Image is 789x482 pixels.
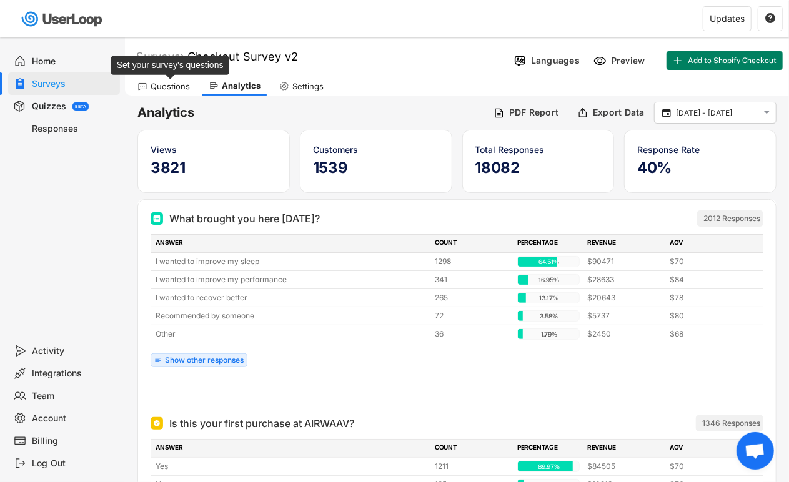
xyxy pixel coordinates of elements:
[670,292,745,303] div: $78
[32,458,115,470] div: Log Out
[765,13,776,24] button: 
[156,328,427,340] div: Other
[151,159,277,177] h5: 3821
[670,274,745,285] div: $84
[611,55,648,66] div: Preview
[32,345,115,357] div: Activity
[137,104,484,121] h6: Analytics
[637,143,763,156] div: Response Rate
[187,50,298,63] font: Checkout Survey v2
[153,420,161,427] img: Single Select
[156,238,427,249] div: ANSWER
[765,12,775,24] text: 
[765,107,770,118] text: 
[475,143,602,156] div: Total Responses
[670,461,745,472] div: $70
[520,275,578,286] div: 16.95%
[688,57,777,64] span: Add to Shopify Checkout
[32,78,115,90] div: Surveys
[32,101,66,112] div: Quizzes
[703,214,760,224] div: 2012 Responses
[514,54,527,67] img: Language%20Icon.svg
[676,107,758,119] input: Select Date Range
[151,143,277,156] div: Views
[222,81,261,91] div: Analytics
[520,293,578,304] div: 13.17%
[670,328,745,340] div: $68
[19,6,107,32] img: userloop-logo-01.svg
[531,55,580,66] div: Languages
[32,123,115,135] div: Responses
[667,51,783,70] button: Add to Shopify Checkout
[670,310,745,322] div: $80
[435,292,510,303] div: 265
[156,310,427,322] div: Recommended by someone
[587,310,662,322] div: $5737
[637,159,763,177] h5: 40%
[32,413,115,425] div: Account
[517,238,580,249] div: PERCENTAGE
[435,443,510,454] div: COUNT
[435,238,510,249] div: COUNT
[661,107,673,119] button: 
[435,461,510,472] div: 1211
[75,104,86,109] div: BETA
[670,443,745,454] div: AOV
[520,329,578,340] div: 1.79%
[435,328,510,340] div: 36
[136,49,184,64] div: Surveys
[32,435,115,447] div: Billing
[32,390,115,402] div: Team
[587,274,662,285] div: $28633
[587,292,662,303] div: $20643
[156,461,427,472] div: Yes
[509,107,559,118] div: PDF Report
[32,368,115,380] div: Integrations
[520,461,578,473] div: 89.97%
[587,256,662,267] div: $90471
[762,107,773,118] button: 
[702,418,760,428] div: 1346 Responses
[169,416,354,431] div: Is this your first purchase at AIRWAAV?
[587,461,662,472] div: $84505
[520,311,578,322] div: 3.58%
[156,292,427,303] div: I wanted to recover better
[670,256,745,267] div: $70
[670,238,745,249] div: AOV
[475,159,602,177] h5: 18082
[156,256,427,267] div: I wanted to improve my sleep
[313,159,439,177] h5: 1539
[435,274,510,285] div: 341
[292,81,324,92] div: Settings
[32,56,115,67] div: Home
[593,107,645,118] div: Export Data
[517,443,580,454] div: PERCENTAGE
[151,81,190,92] div: Questions
[165,357,244,364] div: Show other responses
[663,107,672,118] text: 
[169,211,320,226] div: What brought you here [DATE]?
[153,215,161,222] img: Multi Select
[435,256,510,267] div: 1298
[435,310,510,322] div: 72
[737,432,774,470] div: Open chat
[587,328,662,340] div: $2450
[156,274,427,285] div: I wanted to improve my performance
[156,443,427,454] div: ANSWER
[587,443,662,454] div: REVENUE
[520,257,578,268] div: 64.51%
[587,238,662,249] div: REVENUE
[313,143,439,156] div: Customers
[710,14,745,23] div: Updates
